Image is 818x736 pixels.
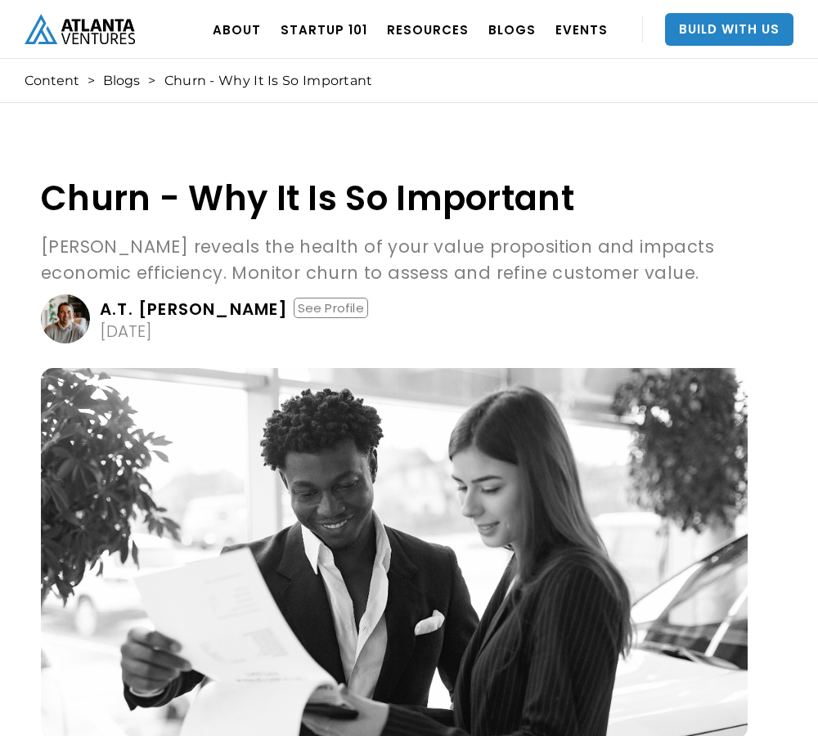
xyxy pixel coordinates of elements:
[41,234,748,286] p: [PERSON_NAME] reveals the health of your value proposition and impacts economic efficiency. Monit...
[100,323,152,339] div: [DATE]
[555,7,608,52] a: EVENTS
[281,7,367,52] a: Startup 101
[103,73,140,89] a: Blogs
[25,73,79,89] a: Content
[213,7,261,52] a: ABOUT
[294,298,368,318] div: See Profile
[41,294,748,343] a: A.T. [PERSON_NAME]See Profile[DATE]
[148,73,155,89] div: >
[41,179,748,218] h1: Churn - Why It Is So Important
[488,7,536,52] a: BLOGS
[665,13,793,46] a: Build With Us
[88,73,95,89] div: >
[387,7,469,52] a: RESOURCES
[100,301,289,317] div: A.T. [PERSON_NAME]
[164,73,373,89] div: Churn - Why It Is So Important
